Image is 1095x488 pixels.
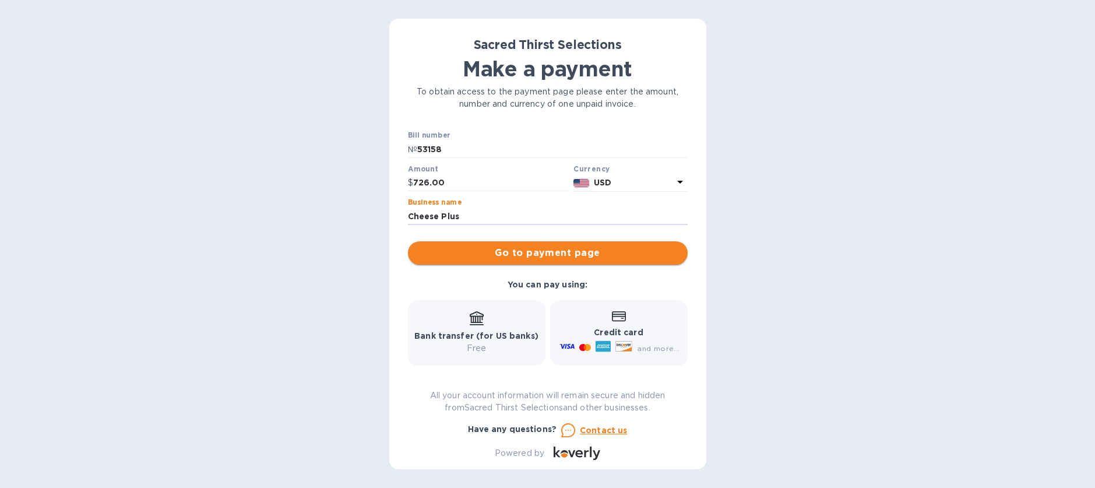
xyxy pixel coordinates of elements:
b: Have any questions? [468,424,557,434]
b: You can pay using: [508,280,587,289]
p: $ [408,177,413,189]
span: Go to payment page [417,246,678,260]
u: Contact us [580,426,628,435]
p: Free [414,342,538,354]
input: 0.00 [413,174,569,192]
b: Credit card [594,328,643,337]
b: Bank transfer (for US banks) [414,331,538,340]
input: Enter business name [408,208,688,225]
img: USD [573,179,589,187]
input: Enter bill number [417,141,688,158]
label: Amount [408,166,438,173]
p: Powered by [495,447,544,459]
label: Business name [408,199,462,206]
p: To obtain access to the payment page please enter the amount, number and currency of one unpaid i... [408,86,688,110]
span: and more... [637,344,679,353]
h1: Make a payment [408,57,688,81]
button: Go to payment page [408,241,688,265]
p: All your account information will remain secure and hidden from Sacred Thirst Selections and othe... [408,389,688,414]
p: № [408,143,417,156]
b: Currency [573,164,610,173]
label: Bill number [408,132,450,139]
b: Sacred Thirst Selections [474,37,622,52]
b: USD [594,178,611,187]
